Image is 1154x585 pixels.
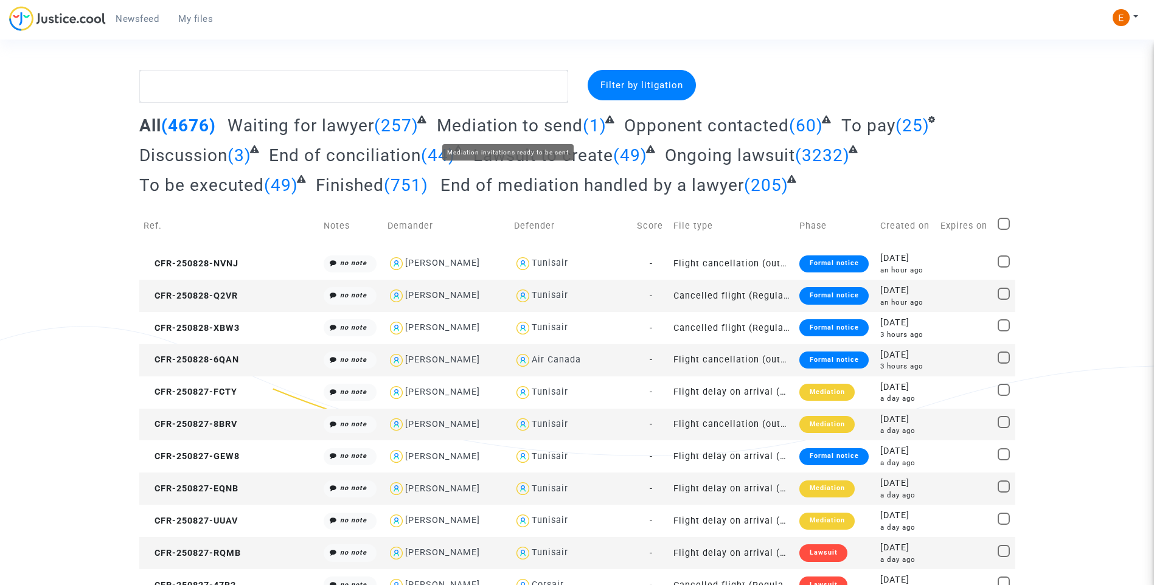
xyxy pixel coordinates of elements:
[669,409,796,441] td: Flight cancellation (outside of EU - Montreal Convention)
[144,548,241,558] span: CFR-250827-RQMB
[532,515,568,525] div: Tunisair
[799,384,854,401] div: Mediation
[388,544,405,562] img: icon-user.svg
[532,387,568,397] div: Tunisair
[880,490,932,500] div: a day ago
[514,544,532,562] img: icon-user.svg
[514,319,532,337] img: icon-user.svg
[650,516,653,526] span: -
[405,387,480,397] div: [PERSON_NAME]
[388,351,405,369] img: icon-user.svg
[841,116,895,136] span: To pay
[319,204,384,247] td: Notes
[228,116,374,136] span: Waiting for lawyer
[650,258,653,269] span: -
[405,515,480,525] div: [PERSON_NAME]
[532,547,568,558] div: Tunisair
[532,419,568,429] div: Tunisair
[388,416,405,434] img: icon-user.svg
[316,175,384,195] span: Finished
[669,440,796,472] td: Flight delay on arrival (outside of EU - Montreal Convention)
[880,330,932,340] div: 3 hours ago
[340,452,367,460] i: no note
[880,426,932,436] div: a day ago
[532,322,568,333] div: Tunisair
[795,204,875,247] td: Phase
[936,204,994,247] td: Expires on
[514,448,532,465] img: icon-user.svg
[880,413,932,426] div: [DATE]
[799,416,854,433] div: Mediation
[437,116,583,136] span: Mediation to send
[161,116,216,136] span: (4676)
[669,505,796,537] td: Flight delay on arrival (outside of EU - Montreal Convention)
[144,258,238,269] span: CFR-250828-NVNJ
[895,116,930,136] span: (25)
[799,544,847,561] div: Lawsuit
[880,445,932,458] div: [DATE]
[669,312,796,344] td: Cancelled flight (Regulation EC 261/2004)
[650,387,653,397] span: -
[514,287,532,305] img: icon-user.svg
[795,145,850,165] span: (3232)
[669,204,796,247] td: File type
[514,384,532,401] img: icon-user.svg
[264,175,298,195] span: (49)
[613,145,647,165] span: (49)
[144,291,238,301] span: CFR-250828-Q2VR
[669,280,796,312] td: Cancelled flight (Regulation EC 261/2004)
[1113,9,1130,26] img: ACg8ocIeiFvHKe4dA5oeRFd_CiCnuxWUEc1A2wYhRJE3TTWt=s96-c
[799,448,868,465] div: Formal notice
[880,265,932,275] div: an hour ago
[650,355,653,365] span: -
[473,145,613,165] span: Lawsuit to create
[388,512,405,530] img: icon-user.svg
[405,258,480,268] div: [PERSON_NAME]
[880,458,932,468] div: a day ago
[388,384,405,401] img: icon-user.svg
[340,516,367,524] i: no note
[510,204,633,247] td: Defender
[880,393,932,404] div: a day ago
[106,10,169,28] a: Newsfeed
[880,381,932,394] div: [DATE]
[440,175,744,195] span: End of mediation handled by a lawyer
[169,10,223,28] a: My files
[405,322,480,333] div: [PERSON_NAME]
[583,116,607,136] span: (1)
[514,351,532,369] img: icon-user.svg
[388,255,405,272] img: icon-user.svg
[139,204,319,247] td: Ref.
[405,451,480,462] div: [PERSON_NAME]
[669,344,796,376] td: Flight cancellation (outside of EU - Montreal Convention)
[514,512,532,530] img: icon-user.svg
[340,484,367,492] i: no note
[799,513,854,530] div: Mediation
[799,319,868,336] div: Formal notice
[669,472,796,505] td: Flight delay on arrival (outside of EU - Montreal Convention)
[514,255,532,272] img: icon-user.svg
[144,323,240,333] span: CFR-250828-XBW3
[139,145,228,165] span: Discussion
[669,537,796,569] td: Flight delay on arrival (outside of EU - Montreal Convention)
[880,509,932,522] div: [DATE]
[178,13,213,24] span: My files
[514,480,532,497] img: icon-user.svg
[532,258,568,268] div: Tunisair
[405,419,480,429] div: [PERSON_NAME]
[388,480,405,497] img: icon-user.svg
[405,290,480,300] div: [PERSON_NAME]
[383,204,510,247] td: Demander
[388,319,405,337] img: icon-user.svg
[388,448,405,465] img: icon-user.svg
[340,388,367,396] i: no note
[880,541,932,555] div: [DATE]
[600,80,683,91] span: Filter by litigation
[532,290,568,300] div: Tunisair
[799,351,868,369] div: Formal notice
[532,355,581,365] div: Air Canada
[650,548,653,558] span: -
[789,116,823,136] span: (60)
[624,116,789,136] span: Opponent contacted
[799,287,868,304] div: Formal notice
